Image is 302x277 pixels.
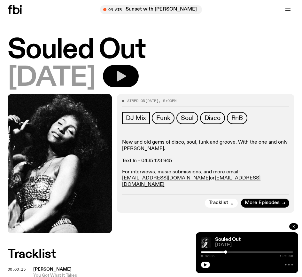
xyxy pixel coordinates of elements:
[200,112,225,124] a: Disco
[152,112,174,124] a: Funk
[245,201,280,205] span: More Episodes
[8,267,26,272] span: 00:00:15
[126,115,146,122] span: DJ Mix
[201,255,214,258] span: 0:32:05
[227,112,247,124] a: RnB
[122,139,289,164] p: New and old gems of disco, soul, funk and groove. With the one and only [PERSON_NAME]. Text In - ...
[127,98,145,103] span: Aired on
[215,243,293,248] span: [DATE]
[209,201,228,205] span: Tracklist
[33,267,72,272] span: [PERSON_NAME]
[8,37,294,63] h1: Souled Out
[159,98,176,103] span: , 5:00pm
[8,249,294,260] h2: Tracklist
[8,268,26,271] button: 00:00:15
[241,199,289,208] a: More Episodes
[122,176,210,181] a: [EMAIL_ADDRESS][DOMAIN_NAME]
[156,115,170,122] span: Funk
[122,169,289,188] p: For interviews, music submissions, and more email: or
[100,5,202,14] button: On AirSunset with [PERSON_NAME]
[176,112,198,124] a: Soul
[122,112,150,124] a: DJ Mix
[231,115,243,122] span: RnB
[145,98,159,103] span: [DATE]
[205,115,221,122] span: Disco
[280,255,293,258] span: 1:59:58
[181,115,193,122] span: Soul
[205,199,238,208] button: Tracklist
[215,237,241,242] a: Souled Out
[8,65,95,91] span: [DATE]
[122,176,260,187] a: [EMAIL_ADDRESS][DOMAIN_NAME]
